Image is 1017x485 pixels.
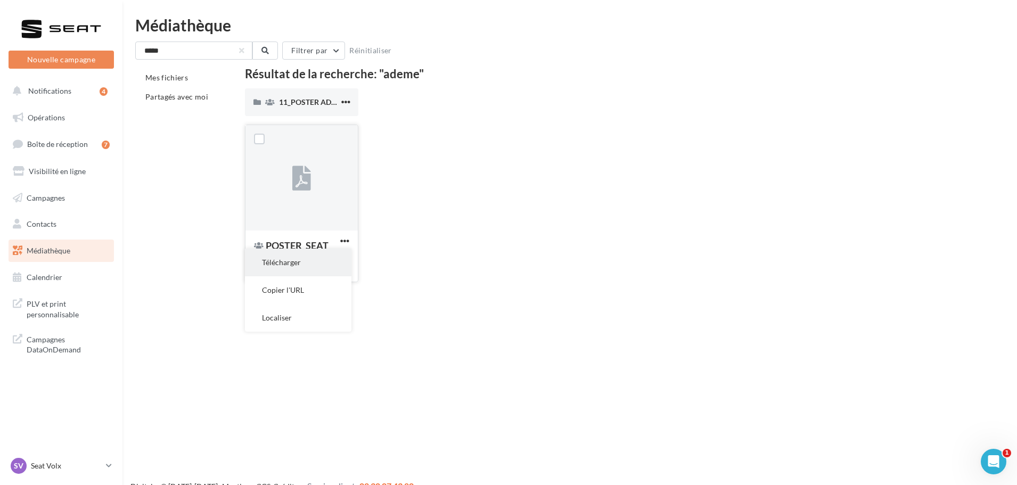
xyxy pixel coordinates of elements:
button: Localiser [245,304,351,332]
div: Médiathèque [135,17,1004,33]
span: Boîte de réception [27,139,88,149]
a: PLV et print personnalisable [6,292,116,324]
span: Campagnes DataOnDemand [27,332,110,355]
span: Notifications [28,86,71,95]
a: SV Seat Volx [9,456,114,476]
a: Boîte de réception7 [6,133,116,155]
span: Contacts [27,219,56,228]
a: Campagnes [6,187,116,209]
span: Mes fichiers [145,73,188,82]
span: SV [14,461,23,471]
div: Résultat de la recherche: "ademe" [245,68,967,80]
div: 7 [102,141,110,149]
span: Visibilité en ligne [29,167,86,176]
button: Notifications 4 [6,80,112,102]
span: PLV et print personnalisable [27,297,110,319]
span: Campagnes [27,193,65,202]
a: Campagnes DataOnDemand [6,328,116,359]
button: Réinitialiser [345,44,396,57]
button: Copier l'URL [245,276,351,304]
button: Nouvelle campagne [9,51,114,69]
a: Opérations [6,106,116,129]
div: 4 [100,87,108,96]
span: Partagés avec moi [145,92,208,101]
p: Seat Volx [31,461,102,471]
iframe: Intercom live chat [981,449,1006,474]
span: 11_POSTER ADEME SEAT [279,97,366,106]
a: Visibilité en ligne [6,160,116,183]
a: Médiathèque [6,240,116,262]
span: 1 [1003,449,1011,457]
button: Télécharger [245,249,351,276]
button: Filtrer par [282,42,345,60]
span: Médiathèque [27,246,70,255]
span: Opérations [28,113,65,122]
a: Contacts [6,213,116,235]
a: Calendrier [6,266,116,289]
span: Calendrier [27,273,62,282]
span: POSTER_SEAT_ADEME_1200x800_E5_HD [254,240,332,264]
